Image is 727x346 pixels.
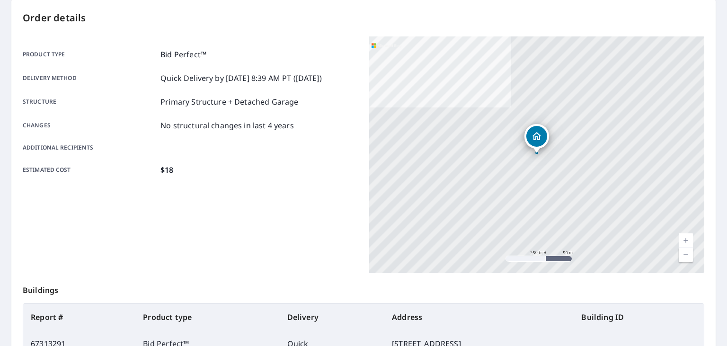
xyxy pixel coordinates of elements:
a: Current Level 17, Zoom Out [679,248,693,262]
p: Structure [23,96,157,107]
p: Quick Delivery by [DATE] 8:39 AM PT ([DATE]) [160,72,322,84]
p: Product type [23,49,157,60]
th: Product type [135,304,279,330]
th: Address [384,304,574,330]
p: Order details [23,11,704,25]
p: $18 [160,164,173,176]
p: Primary Structure + Detached Garage [160,96,298,107]
p: Estimated cost [23,164,157,176]
p: Bid Perfect™ [160,49,206,60]
a: Current Level 17, Zoom In [679,233,693,248]
th: Building ID [574,304,704,330]
p: Delivery method [23,72,157,84]
div: Dropped pin, building 1, Residential property, 1009 W 16th St Muncie, IN 47302 [524,124,549,153]
th: Delivery [280,304,385,330]
p: Additional recipients [23,143,157,152]
p: Buildings [23,273,704,303]
th: Report # [23,304,135,330]
p: Changes [23,120,157,131]
p: No structural changes in last 4 years [160,120,294,131]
